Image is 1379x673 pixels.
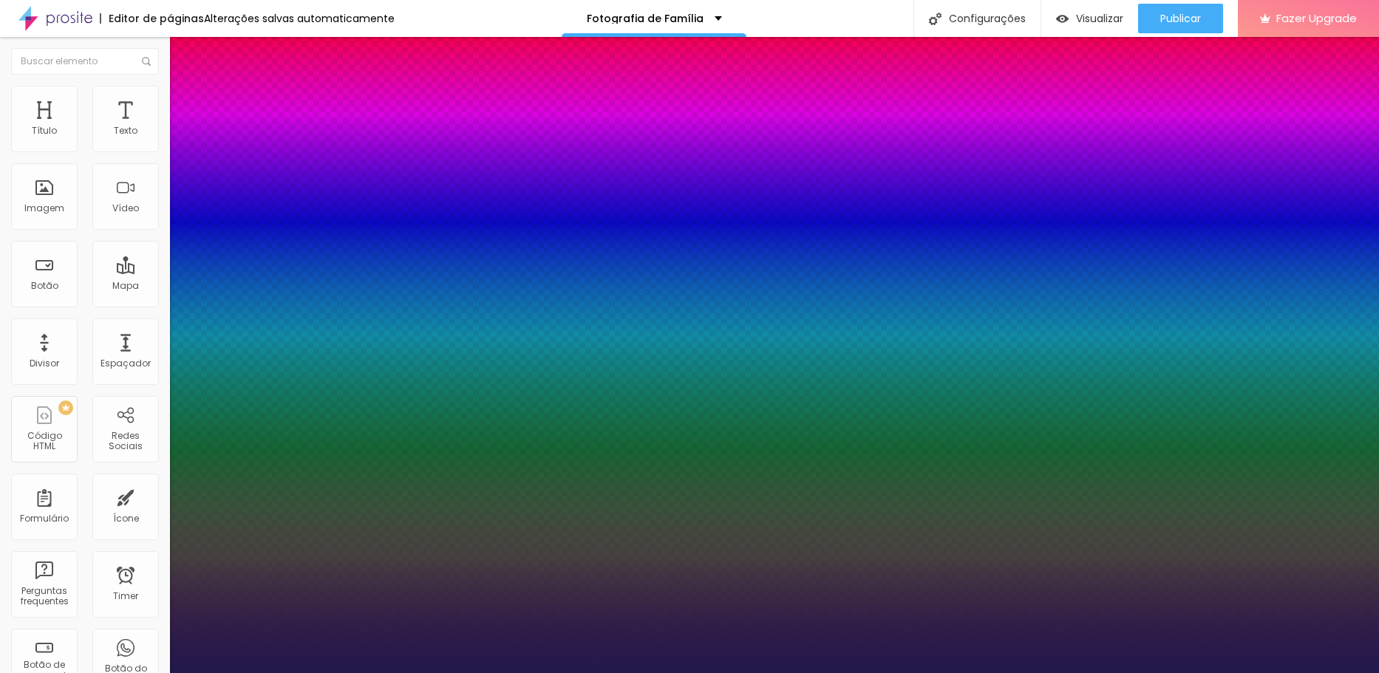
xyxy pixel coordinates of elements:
span: Fazer Upgrade [1276,12,1357,24]
img: view-1.svg [1056,13,1069,25]
input: Buscar elemento [11,48,159,75]
span: Publicar [1160,13,1201,24]
button: Publicar [1138,4,1223,33]
div: Mapa [112,281,139,291]
div: Imagem [24,203,64,213]
div: Espaçador [101,358,151,369]
img: Icone [142,57,151,66]
div: Redes Sociais [96,431,154,452]
p: Fotografia de Família [587,13,704,24]
div: Texto [114,126,137,136]
div: Formulário [20,513,69,524]
span: Visualizar [1076,13,1123,24]
img: Icone [929,13,942,25]
div: Título [32,126,57,136]
div: Timer [113,591,138,601]
div: Editor de páginas [100,13,204,24]
div: Botão [31,281,58,291]
button: Visualizar [1041,4,1138,33]
div: Vídeo [112,203,139,213]
div: Código HTML [15,431,73,452]
div: Alterações salvas automaticamente [204,13,395,24]
div: Divisor [30,358,59,369]
div: Ícone [113,513,139,524]
div: Perguntas frequentes [15,586,73,607]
